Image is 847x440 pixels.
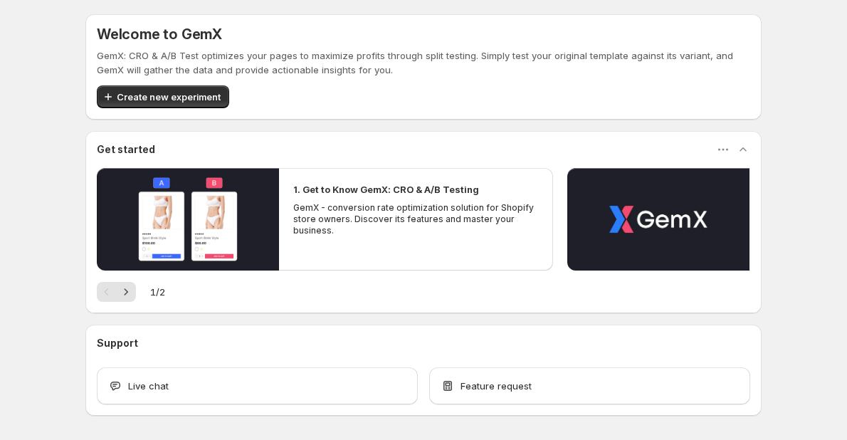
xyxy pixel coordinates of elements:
[97,282,136,302] nav: Pagination
[97,48,750,77] p: GemX: CRO & A/B Test optimizes your pages to maximize profits through split testing. Simply test ...
[97,85,229,108] button: Create new experiment
[97,142,155,157] h3: Get started
[567,168,749,271] button: Play video
[97,168,279,271] button: Play video
[150,285,165,299] span: 1 / 2
[97,26,222,43] h5: Welcome to GemX
[116,282,136,302] button: Next
[293,202,538,236] p: GemX - conversion rate optimization solution for Shopify store owners. Discover its features and ...
[461,379,532,393] span: Feature request
[117,90,221,104] span: Create new experiment
[97,336,138,350] h3: Support
[128,379,169,393] span: Live chat
[293,182,479,197] h2: 1. Get to Know GemX: CRO & A/B Testing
